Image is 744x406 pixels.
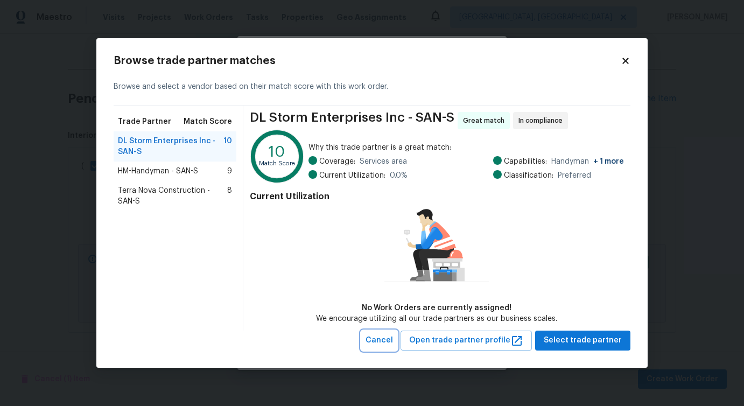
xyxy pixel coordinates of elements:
button: Open trade partner profile [401,331,532,351]
span: Great match [463,115,509,126]
button: Cancel [361,331,397,351]
span: + 1 more [593,158,624,165]
text: 10 [269,144,285,159]
span: 8 [227,185,232,207]
span: Services area [360,156,407,167]
span: Cancel [366,334,393,347]
span: 10 [223,136,232,157]
span: Current Utilization: [319,170,385,181]
text: Match Score [259,161,295,167]
span: Classification: [504,170,553,181]
span: DL Storm Enterprises Inc - SAN-S [250,112,454,129]
span: In compliance [518,115,567,126]
span: Trade Partner [118,116,171,127]
span: Why this trade partner is a great match: [308,142,624,153]
span: 0.0 % [390,170,408,181]
div: No Work Orders are currently assigned! [316,303,557,313]
span: Handyman [551,156,624,167]
button: Select trade partner [535,331,630,351]
span: 9 [227,166,232,177]
div: We encourage utilizing all our trade partners as our business scales. [316,313,557,324]
div: Browse and select a vendor based on their match score with this work order. [114,68,630,106]
span: Select trade partner [544,334,622,347]
span: Terra Nova Construction - SAN-S [118,185,227,207]
h2: Browse trade partner matches [114,55,621,66]
span: Coverage: [319,156,355,167]
span: DL Storm Enterprises Inc - SAN-S [118,136,223,157]
span: Match Score [184,116,232,127]
span: Open trade partner profile [409,334,523,347]
span: Preferred [558,170,591,181]
span: HM-Handyman - SAN-S [118,166,198,177]
h4: Current Utilization [250,191,624,202]
span: Capabilities: [504,156,547,167]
